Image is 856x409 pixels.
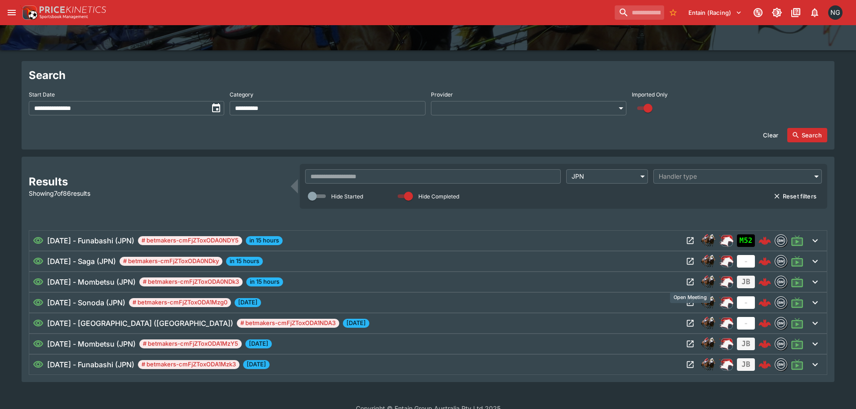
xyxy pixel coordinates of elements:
[737,255,755,268] div: No Jetbet
[683,357,697,372] button: Open Meeting
[791,358,803,371] svg: Live
[683,5,747,20] button: Select Tenant
[29,175,285,189] h2: Results
[245,339,272,348] span: [DATE]
[139,277,243,286] span: # betmakers-cmFjZToxODA0NDk3
[775,296,787,309] div: betmakers
[701,233,715,248] img: horse_racing.png
[33,339,44,349] svg: Visible
[737,317,755,330] div: No Jetbet
[758,358,771,371] img: logo-cerberus--red.svg
[787,128,827,142] button: Search
[791,255,803,268] svg: Live
[769,4,785,21] button: Toggle light/dark mode
[719,316,733,330] div: ParallelRacing Handler
[40,15,88,19] img: Sportsbook Management
[737,358,755,371] div: Jetbet not yet mapped
[701,357,715,372] img: horse_racing.png
[226,257,263,266] span: in 15 hours
[120,257,222,266] span: # betmakers-cmFjZToxODA0NDky
[701,316,715,330] div: horse_racing
[331,193,363,200] p: Hide Started
[208,100,224,116] button: toggle date time picker
[788,4,804,21] button: Documentation
[758,255,771,268] img: logo-cerberus--red.svg
[33,256,44,267] svg: Visible
[775,317,787,330] div: betmakers
[632,91,668,98] p: Imported Only
[701,337,715,351] div: horse_racing
[775,297,787,308] img: betmakers.png
[719,337,733,351] img: racing.png
[701,275,715,289] div: horse_racing
[758,128,784,142] button: Clear
[235,298,261,307] span: [DATE]
[758,276,771,288] img: logo-cerberus--red.svg
[791,276,803,288] svg: Live
[246,236,283,245] span: in 15 hours
[719,357,733,372] div: ParallelRacing Handler
[807,4,823,21] button: Notifications
[701,275,715,289] img: horse_racing.png
[737,276,755,288] div: Jetbet not yet mapped
[758,317,771,330] img: logo-cerberus--red.svg
[4,4,20,21] button: open drawer
[243,360,270,369] span: [DATE]
[768,189,822,203] button: Reset filters
[47,318,233,329] h6: [DATE] - [GEOGRAPHIC_DATA] ([GEOGRAPHIC_DATA])
[758,296,771,309] img: logo-cerberus--red.svg
[719,337,733,351] div: ParallelRacing Handler
[566,169,648,184] div: JPN
[29,91,55,98] p: Start Date
[40,6,106,13] img: PriceKinetics
[615,5,664,20] input: search
[775,255,787,267] img: betmakers.png
[129,298,231,307] span: # betmakers-cmFjZToxODA1Mzg0
[737,338,755,350] div: Jetbet not yet mapped
[47,277,136,287] h6: [DATE] - Mombetsu (JPN)
[343,319,369,328] span: [DATE]
[29,189,285,198] p: Showing 7 of 86 results
[33,297,44,308] svg: Visible
[659,172,807,181] div: Handler type
[20,4,38,22] img: PriceKinetics Logo
[719,295,733,310] img: racing.png
[775,234,787,247] div: betmakers
[791,317,803,330] svg: Live
[719,233,733,248] img: racing.png
[825,3,845,22] button: Nick Goss
[47,256,116,267] h6: [DATE] - Saga (JPN)
[719,316,733,330] img: racing.png
[775,317,787,329] img: betmakers.png
[33,359,44,370] svg: Visible
[719,357,733,372] img: racing.png
[701,254,715,268] div: horse_racing
[47,297,125,308] h6: [DATE] - Sonoda (JPN)
[775,358,787,371] div: betmakers
[47,339,136,349] h6: [DATE] - Mombetsu (JPN)
[237,319,339,328] span: # betmakers-cmFjZToxODA1NDA3
[138,236,242,245] span: # betmakers-cmFjZToxODA0NDY5
[47,359,134,370] h6: [DATE] - Funabashi (JPN)
[33,277,44,287] svg: Visible
[701,254,715,268] img: horse_racing.png
[683,254,697,268] button: Open Meeting
[139,339,242,348] span: # betmakers-cmFjZToxODA1MzY5
[246,277,283,286] span: in 15 hours
[138,360,240,369] span: # betmakers-cmFjZToxODA1Mzk3
[666,5,680,20] button: No Bookmarks
[29,68,827,82] h2: Search
[737,234,755,247] div: Imported to Jetbet as OPEN
[47,235,134,246] h6: [DATE] - Funabashi (JPN)
[719,275,733,289] img: racing.png
[758,338,771,350] img: logo-cerberus--red.svg
[775,255,787,268] div: betmakers
[683,316,697,330] button: Open Meeting
[775,359,787,370] img: betmakers.png
[670,292,710,303] div: Open Meeting
[230,91,253,98] p: Category
[775,338,787,350] div: betmakers
[719,254,733,268] img: racing.png
[791,296,803,309] svg: Live
[758,234,771,247] img: logo-cerberus--red.svg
